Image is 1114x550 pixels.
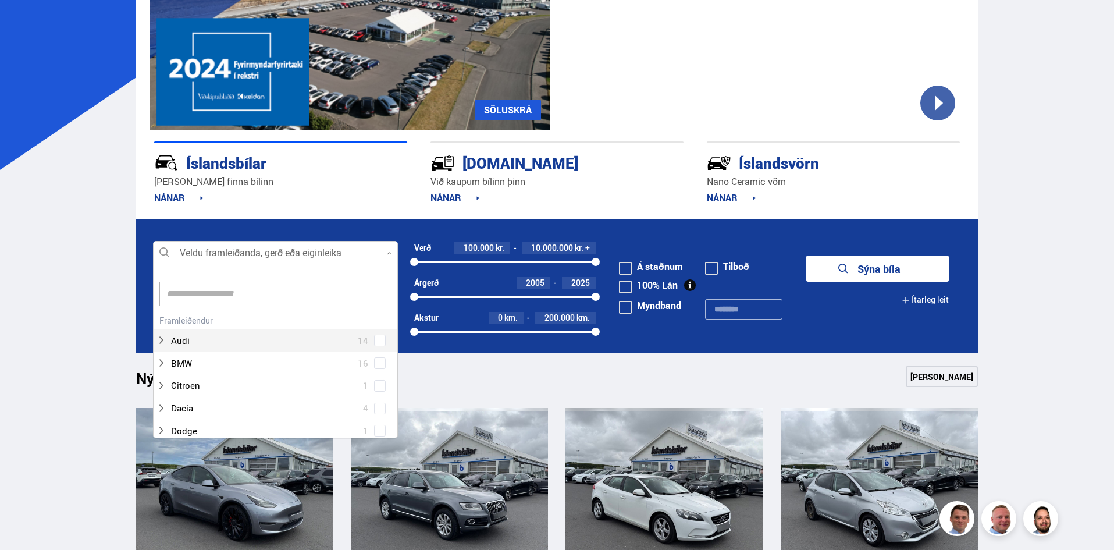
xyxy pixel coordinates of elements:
[363,423,368,439] span: 1
[414,243,431,253] div: Verð
[707,152,919,172] div: Íslandsvörn
[363,377,368,394] span: 1
[9,5,44,40] button: Open LiveChat chat widget
[358,355,368,372] span: 16
[504,313,518,322] span: km.
[430,175,684,189] p: Við kaupum bílinn þinn
[705,262,749,271] label: Tilboð
[531,242,573,253] span: 10.000.000
[544,312,575,323] span: 200.000
[526,277,544,288] span: 2005
[906,366,978,387] a: [PERSON_NAME]
[154,152,366,172] div: Íslandsbílar
[707,151,731,175] img: -Svtn6bYgwAsiwNX.svg
[619,281,678,290] label: 100% Lán
[430,191,480,204] a: NÁNAR
[136,370,229,394] h1: Nýtt á skrá
[414,313,439,322] div: Akstur
[585,243,590,253] span: +
[154,175,407,189] p: [PERSON_NAME] finna bílinn
[806,256,949,282] button: Sýna bíla
[154,151,179,175] img: JRvxyua_JYH6wB4c.svg
[1025,503,1060,538] img: nhp88E3Fdnt1Opn2.png
[358,332,368,349] span: 14
[430,152,642,172] div: [DOMAIN_NAME]
[707,191,756,204] a: NÁNAR
[619,262,683,271] label: Á staðnum
[430,151,455,175] img: tr5P-W3DuiFaO7aO.svg
[902,287,949,313] button: Ítarleg leit
[571,277,590,288] span: 2025
[498,312,503,323] span: 0
[707,175,960,189] p: Nano Ceramic vörn
[496,243,504,253] span: kr.
[363,400,368,417] span: 4
[475,100,541,120] a: SÖLUSKRÁ
[414,278,439,288] div: Árgerð
[464,242,494,253] span: 100.000
[575,243,583,253] span: kr.
[154,191,204,204] a: NÁNAR
[576,313,590,322] span: km.
[983,503,1018,538] img: siFngHWaQ9KaOqBr.png
[619,301,681,310] label: Myndband
[941,503,976,538] img: FbJEzSuNWCJXmdc-.webp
